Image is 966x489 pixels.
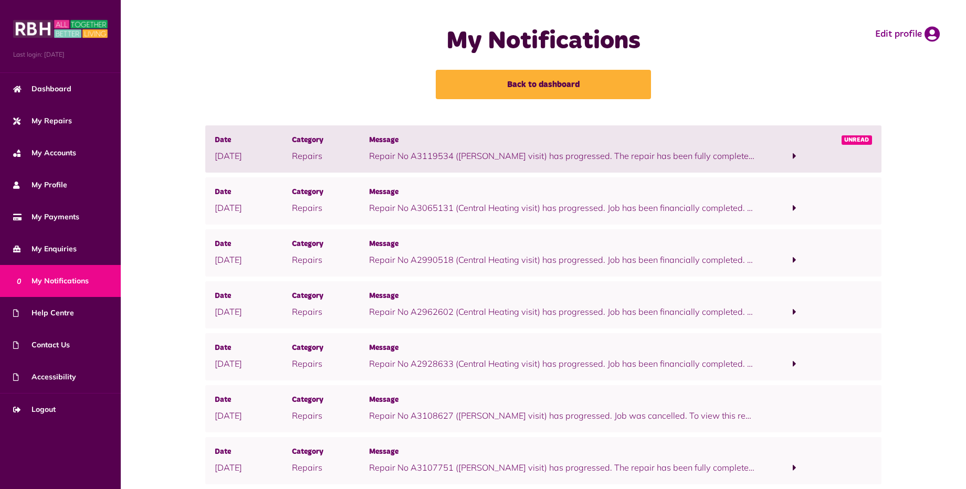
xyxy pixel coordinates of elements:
[436,70,651,99] a: Back to dashboard
[292,461,369,474] p: Repairs
[369,201,756,214] p: Repair No A3065131 (Central Heating visit) has progressed. Job has been financially completed. To...
[842,135,873,145] span: Unread
[13,115,72,126] span: My Repairs
[292,409,369,422] p: Repairs
[292,357,369,370] p: Repairs
[369,461,756,474] p: Repair No A3107751 ([PERSON_NAME] visit) has progressed. The repair has been fully completed. To ...
[369,239,756,250] span: Message
[369,187,756,198] span: Message
[369,343,756,354] span: Message
[369,150,756,162] p: Repair No A3119534 ([PERSON_NAME] visit) has progressed. The repair has been fully completed. To ...
[292,187,369,198] span: Category
[215,305,292,318] p: [DATE]
[292,343,369,354] span: Category
[369,253,756,266] p: Repair No A2990518 (Central Heating visit) has progressed. Job has been financially completed. To...
[215,395,292,406] span: Date
[292,239,369,250] span: Category
[13,18,108,39] img: MyRBH
[13,307,74,318] span: Help Centre
[215,357,292,370] p: [DATE]
[343,26,744,57] h1: My Notifications
[369,291,756,302] span: Message
[215,239,292,250] span: Date
[13,275,89,286] span: My Notifications
[13,404,56,415] span: Logout
[13,275,25,286] span: 0
[292,395,369,406] span: Category
[369,395,756,406] span: Message
[13,371,76,382] span: Accessibility
[13,147,76,158] span: My Accounts
[292,150,369,162] p: Repairs
[215,201,292,214] p: [DATE]
[215,343,292,354] span: Date
[369,357,756,370] p: Repair No A2928633 (Central Heating visit) has progressed. Job has been financially completed. To...
[13,179,67,190] span: My Profile
[13,339,70,350] span: Contact Us
[369,135,756,146] span: Message
[369,409,756,422] p: Repair No A3108627 ([PERSON_NAME] visit) has progressed. Job was cancelled. To view this repair
[215,461,292,474] p: [DATE]
[292,253,369,266] p: Repairs
[215,187,292,198] span: Date
[369,305,756,318] p: Repair No A2962602 (Central Heating visit) has progressed. Job has been financially completed. To...
[215,253,292,266] p: [DATE]
[292,291,369,302] span: Category
[292,305,369,318] p: Repairs
[292,135,369,146] span: Category
[875,26,940,42] a: Edit profile
[13,243,77,254] span: My Enquiries
[215,150,292,162] p: [DATE]
[215,447,292,458] span: Date
[215,291,292,302] span: Date
[215,135,292,146] span: Date
[13,83,71,94] span: Dashboard
[13,211,79,222] span: My Payments
[292,447,369,458] span: Category
[292,201,369,214] p: Repairs
[369,447,756,458] span: Message
[13,50,108,59] span: Last login: [DATE]
[215,409,292,422] p: [DATE]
